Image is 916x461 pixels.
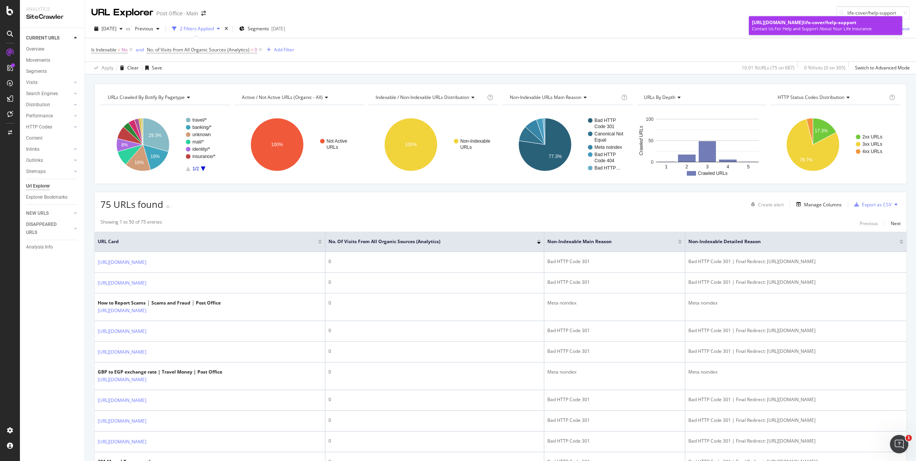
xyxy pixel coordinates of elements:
a: NEW URLS [26,209,72,217]
a: Outlinks [26,156,72,165]
div: Outlinks [26,156,43,165]
div: 0 [328,300,541,306]
text: identity/* [192,147,210,152]
div: 0 [328,258,541,265]
div: Distribution [26,101,50,109]
div: Segments [26,68,47,76]
button: Clear [117,62,139,74]
div: Visits [26,79,38,87]
text: Bad HTTP… [594,165,621,171]
text: 16% [150,154,159,159]
div: 10.91 % URLs ( 75 on 687 ) [742,64,795,71]
a: Url Explorer [26,182,79,190]
div: Inlinks [26,145,39,153]
div: 0 [328,348,541,355]
div: Url Explorer [26,182,50,190]
div: Meta noindex [547,300,682,306]
span: = [251,46,253,53]
text: Code 404 [594,158,614,163]
div: GBP to EGP exchange rate | Travel Money | Post Office [98,369,222,375]
span: HTTP Status Codes Distribution [778,94,844,100]
iframe: Intercom live chat [890,435,908,453]
text: Crawled URLs [698,171,727,176]
div: [DATE] [271,25,285,32]
button: Manage Columns [793,200,842,209]
button: Segments[DATE] [236,23,288,35]
span: Previous [132,25,153,32]
a: [URL][DOMAIN_NAME] [98,307,146,314]
text: Bad HTTP [594,152,616,157]
div: Bad HTTP Code 301 | Final Redirect: [URL][DOMAIN_NAME] [688,348,903,355]
h4: Non-Indexable URLs Main Reason [508,91,620,104]
div: Search Engines [26,90,58,98]
div: Analysis Info [26,243,53,251]
div: arrow-right-arrow-left [201,11,206,16]
a: [URL][DOMAIN_NAME]life-cover/help-supportContact Us For Help and Support About Your Life Insurance [749,16,902,35]
div: NEW URLS [26,209,49,217]
div: How to Report Scams │ Scams and Fraud │ Post Office [98,300,221,306]
div: Bad HTTP Code 301 [547,348,682,355]
img: Equal [166,206,169,208]
h4: HTTP Status Codes Distribution [776,91,888,104]
a: Sitemaps [26,168,72,176]
text: mail/* [192,139,204,145]
button: Add Filter [264,45,294,54]
div: 0 [328,396,541,403]
span: 1 [906,435,912,441]
svg: A chart. [368,111,497,178]
div: A chart. [235,111,363,178]
span: URLs by Depth [644,94,675,100]
a: Overview [26,45,79,53]
text: 1 [665,164,668,170]
text: 100% [271,142,283,147]
div: Next [891,220,901,227]
div: Bad HTTP Code 301 [547,396,682,403]
div: Bad HTTP Code 301 [547,417,682,424]
text: 4 [726,164,729,170]
div: 0 [328,438,541,445]
div: Bad HTTP Code 301 [547,258,682,265]
text: 4xx URLs [862,149,882,154]
a: [URL][DOMAIN_NAME] [98,376,146,384]
text: travel/* [192,117,207,123]
div: 0 [328,279,541,286]
span: 75 URLs found [100,198,163,211]
button: Export as CSV [851,198,891,211]
button: 2 Filters Applied [169,23,223,35]
a: Content [26,134,79,142]
svg: A chart. [100,111,229,178]
a: Segments [26,68,79,76]
a: Distribution [26,101,72,109]
a: DISAPPEARED URLS [26,221,72,237]
a: HTTP Codes [26,123,72,131]
text: 3xx URLs [862,142,882,147]
div: Bad HTTP Code 301 | Final Redirect: [URL][DOMAIN_NAME] [688,417,903,424]
span: vs [126,25,132,32]
div: CURRENT URLS [26,34,59,42]
input: Find a URL [836,6,910,20]
text: Non-Indexable [460,138,490,144]
svg: A chart. [770,111,899,178]
div: URL Explorer [91,6,153,19]
div: Bad HTTP Code 301 [547,279,682,286]
text: URLs [327,145,338,150]
a: Inlinks [26,145,72,153]
div: [URL][DOMAIN_NAME] [752,19,899,26]
text: 50 [648,138,653,143]
button: Next [891,219,901,228]
span: 0 [254,44,257,55]
div: Bad HTTP Code 301 | Final Redirect: [URL][DOMAIN_NAME] [688,327,903,334]
text: Not Active [327,138,347,144]
div: Bad HTTP Code 301 [547,438,682,445]
text: 2xx URLs [862,134,882,140]
a: [URL][DOMAIN_NAME] [98,417,146,425]
h4: URLs by Depth [642,91,760,104]
button: Save [142,62,162,74]
div: times [223,25,230,33]
div: Bad HTTP Code 301 [547,327,682,334]
div: Save [900,25,910,32]
div: Save [152,64,162,71]
div: A chart. [502,111,631,178]
div: Performance [26,112,53,120]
